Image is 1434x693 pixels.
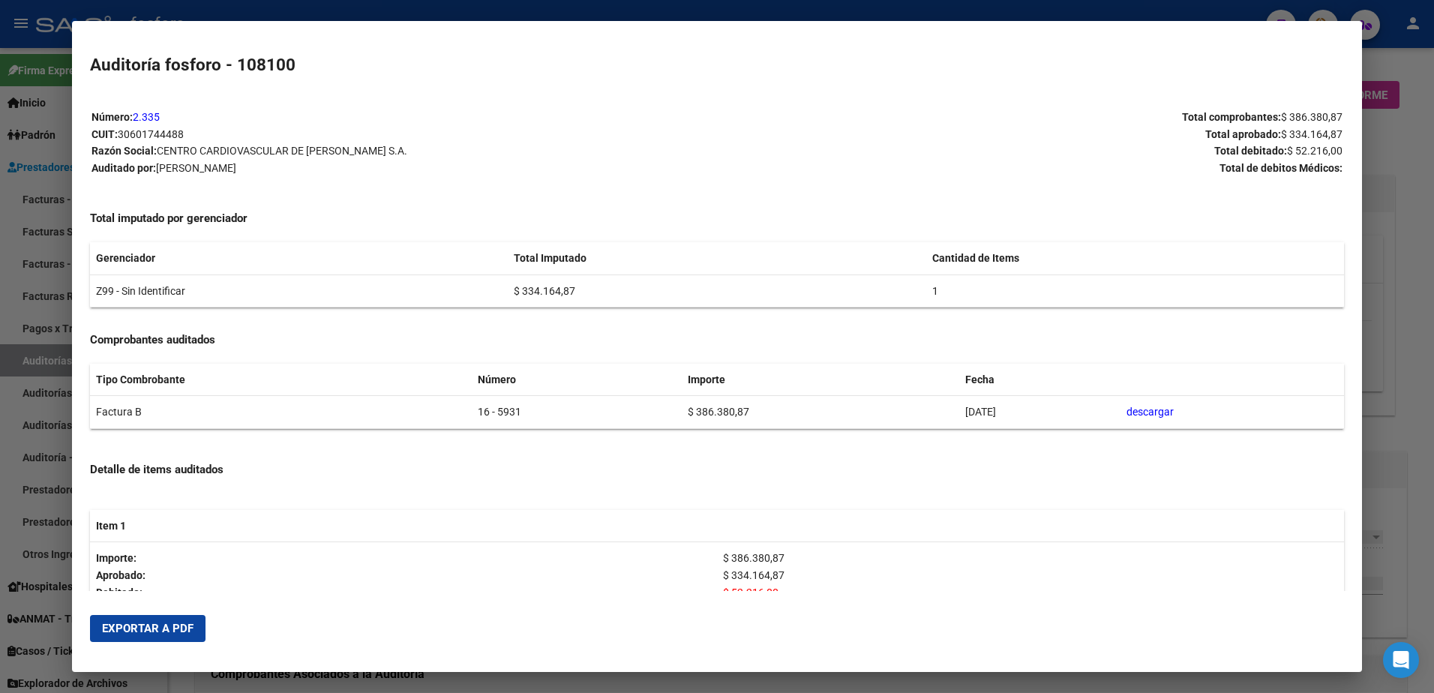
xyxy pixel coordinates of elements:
strong: Item 1 [96,520,126,532]
th: Importe [682,364,959,396]
td: $ 334.164,87 [508,274,926,307]
th: Total Imputado [508,242,926,274]
h2: Auditoría fosforo - 108100 [90,52,1345,78]
th: Cantidad de Items [926,242,1345,274]
a: 2.335 [133,111,160,123]
p: $ 386.380,87 [723,550,1338,567]
h4: Total imputado por gerenciador [90,210,1345,227]
th: Fecha [959,364,1120,396]
th: Número [472,364,681,396]
td: 1 [926,274,1345,307]
td: [DATE] [959,396,1120,429]
h4: Comprobantes auditados [90,331,1345,349]
span: $ 52.216,00 [723,586,778,598]
p: Debitado: [96,584,711,601]
td: 16 - 5931 [472,396,681,429]
span: 30601744488 [118,128,184,140]
p: Aprobado: [96,567,711,584]
span: $ 334.164,87 [1281,128,1342,140]
div: Open Intercom Messenger [1383,642,1419,678]
span: $ 52.216,00 [1287,145,1342,157]
td: Z99 - Sin Identificar [90,274,508,307]
p: Razón Social: [91,142,716,160]
p: Total debitado: [718,142,1342,160]
span: [PERSON_NAME] [156,162,236,174]
span: Exportar a PDF [102,622,193,635]
th: Tipo Combrobante [90,364,472,396]
p: Total de debitos Médicos: [718,160,1342,177]
button: Exportar a PDF [90,615,205,642]
p: $ 334.164,87 [723,567,1338,584]
p: Total comprobantes: [718,109,1342,126]
p: Total aprobado: [718,126,1342,143]
td: $ 386.380,87 [682,396,959,429]
span: $ 386.380,87 [1281,111,1342,123]
th: Gerenciador [90,242,508,274]
p: Número: [91,109,716,126]
span: CENTRO CARDIOVASCULAR DE [PERSON_NAME] S.A. [157,145,407,157]
td: Factura B [90,396,472,429]
p: Auditado por: [91,160,716,177]
p: CUIT: [91,126,716,143]
h4: Detalle de items auditados [90,461,1345,478]
a: descargar [1126,406,1174,418]
p: Importe: [96,550,711,567]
